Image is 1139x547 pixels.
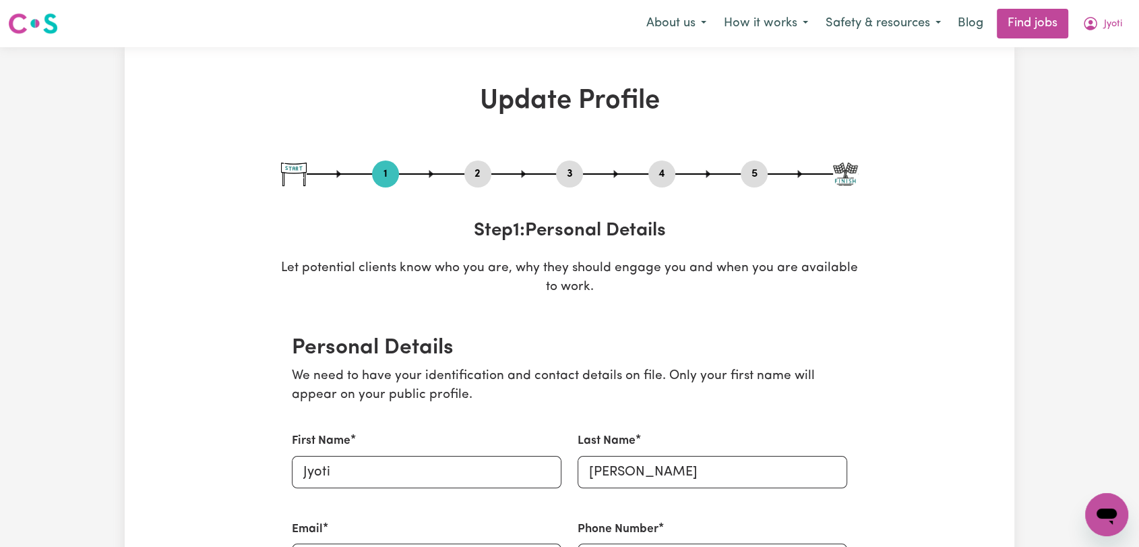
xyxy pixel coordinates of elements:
h2: Personal Details [292,335,847,361]
a: Find jobs [997,9,1068,38]
label: Phone Number [578,521,658,538]
p: We need to have your identification and contact details on file. Only your first name will appear... [292,367,847,406]
span: Jyoti [1104,17,1122,32]
button: Safety & resources [817,9,950,38]
a: Careseekers logo [8,8,58,39]
button: Go to step 5 [741,165,768,183]
a: Blog [950,9,991,38]
button: My Account [1074,9,1131,38]
label: Last Name [578,432,636,450]
h1: Update Profile [281,85,858,117]
label: First Name [292,432,350,450]
button: Go to step 3 [556,165,583,183]
button: How it works [715,9,817,38]
img: Careseekers logo [8,11,58,36]
button: Go to step 2 [464,165,491,183]
iframe: Button to launch messaging window [1085,493,1128,536]
p: Let potential clients know who you are, why they should engage you and when you are available to ... [281,259,858,298]
button: Go to step 4 [648,165,675,183]
label: Email [292,521,323,538]
h3: Step 1 : Personal Details [281,220,858,243]
button: About us [638,9,715,38]
button: Go to step 1 [372,165,399,183]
